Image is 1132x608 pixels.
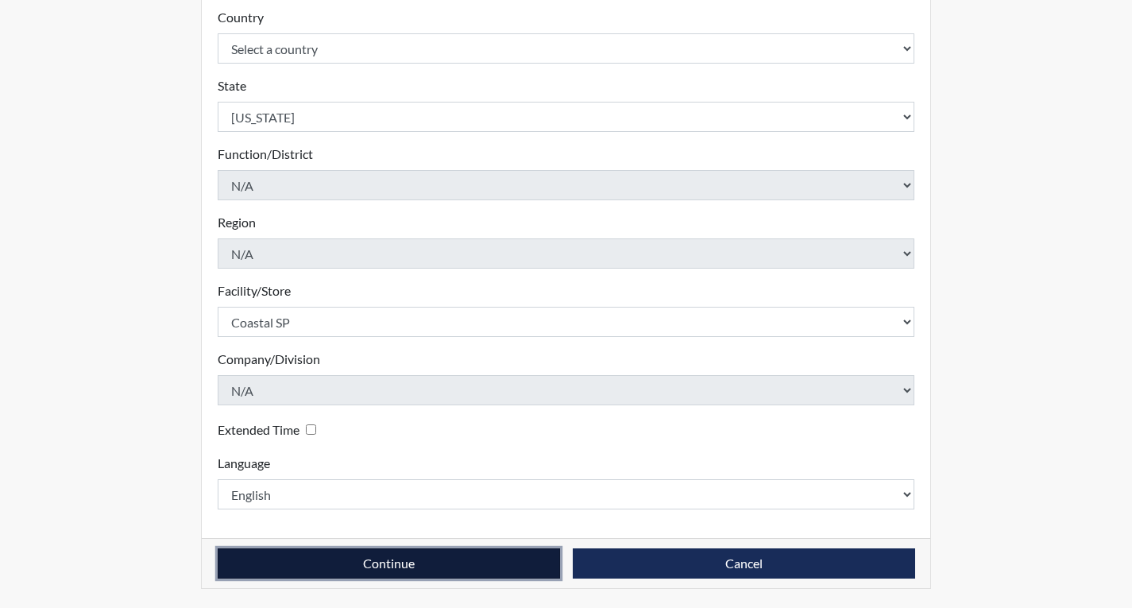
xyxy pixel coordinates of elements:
label: Language [218,454,270,473]
label: State [218,76,246,95]
button: Cancel [573,548,915,579]
button: Continue [218,548,560,579]
label: Country [218,8,264,27]
label: Function/District [218,145,313,164]
label: Facility/Store [218,281,291,300]
label: Company/Division [218,350,320,369]
label: Extended Time [218,420,299,440]
label: Region [218,213,256,232]
div: Checking this box will provide the interviewee with an accomodation of extra time to answer each ... [218,418,323,441]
